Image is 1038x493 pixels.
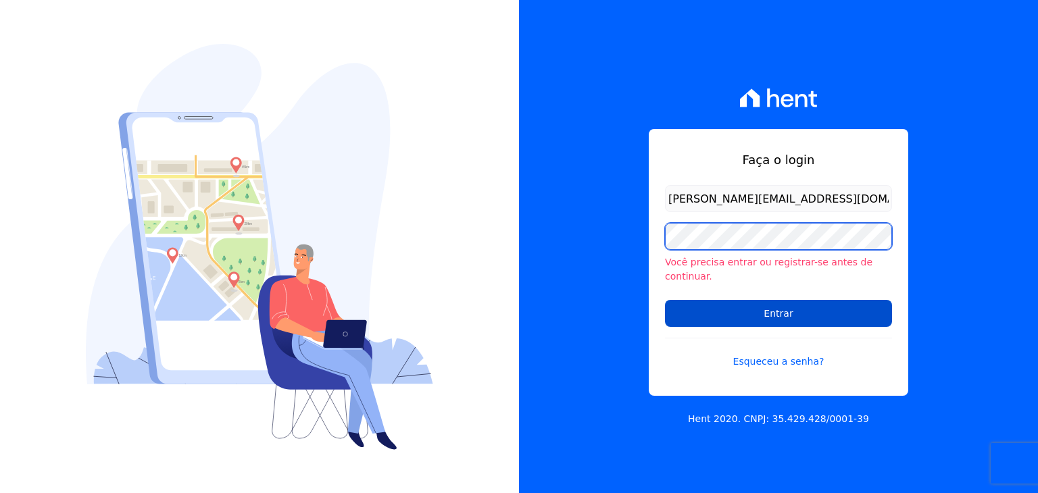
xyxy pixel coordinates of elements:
p: Hent 2020. CNPJ: 35.429.428/0001-39 [688,412,869,426]
li: Você precisa entrar ou registrar-se antes de continuar. [665,255,892,284]
a: Esqueceu a senha? [665,338,892,369]
img: Login [86,44,433,450]
input: Entrar [665,300,892,327]
h1: Faça o login [665,151,892,169]
input: Email [665,185,892,212]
